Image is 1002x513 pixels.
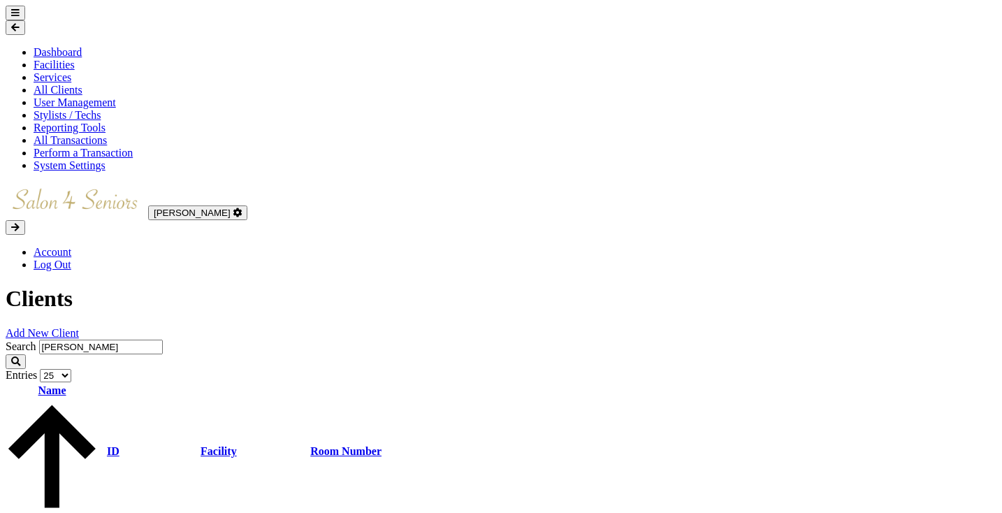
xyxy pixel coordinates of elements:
a: Room Number [310,445,382,457]
a: Log Out [34,259,71,270]
span: [PERSON_NAME] [154,208,231,218]
a: Reporting Tools [34,122,106,133]
button: [PERSON_NAME] [148,205,247,220]
a: ID [107,445,119,457]
a: Facility [201,445,237,457]
label: Search [6,340,36,352]
a: Services [34,71,71,83]
a: User Management [34,96,116,108]
a: Facilities [34,59,75,71]
img: Salon 4 Seniors [6,183,145,216]
a: Dashboard [34,46,82,58]
a: All Transactions [34,134,107,146]
h1: Clients [6,286,996,312]
a: System Settings [34,159,106,171]
a: All Clients [34,84,82,96]
a: Account [34,246,71,258]
input: Search by name, facility or room number [39,340,163,354]
label: Entries [6,369,37,381]
a: Add New Client [6,327,79,339]
a: Perform a Transaction [34,147,133,159]
a: Stylists / Techs [34,109,101,121]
